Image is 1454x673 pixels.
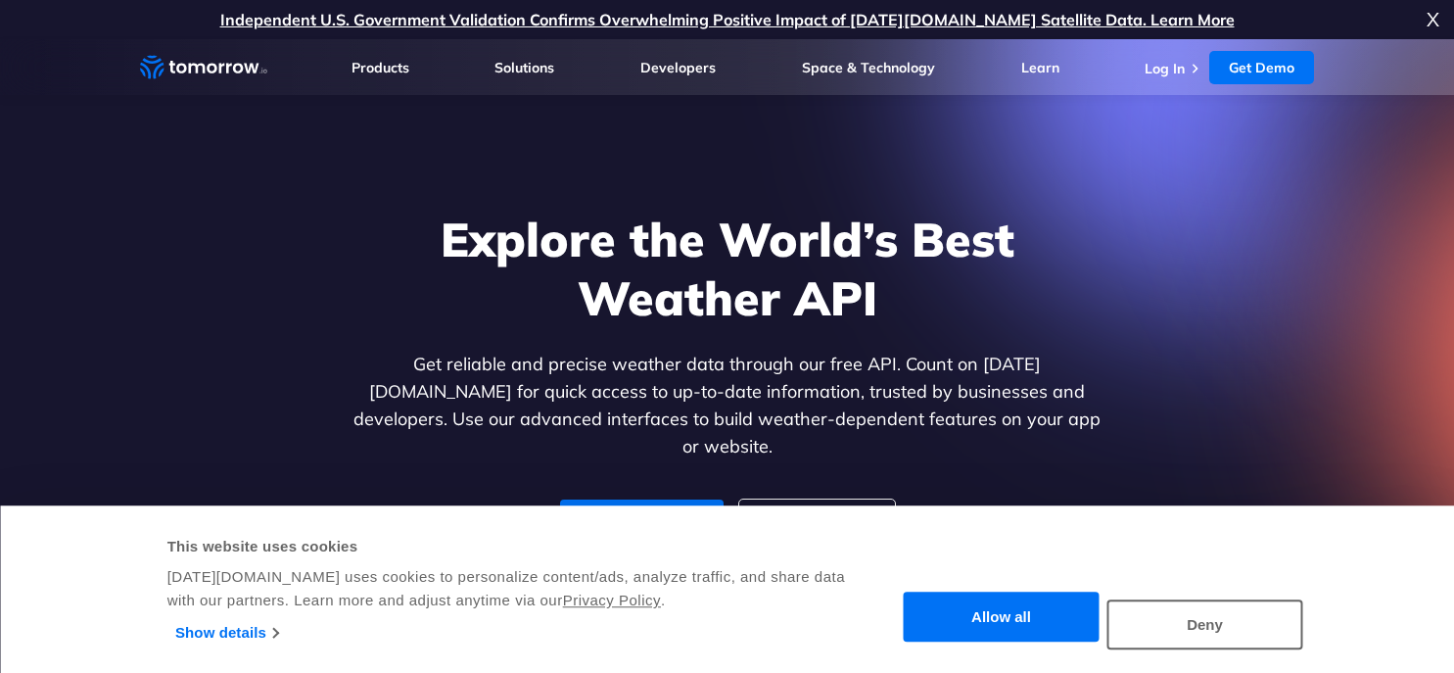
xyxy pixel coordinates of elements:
p: Get reliable and precise weather data through our free API. Count on [DATE][DOMAIN_NAME] for quic... [350,351,1105,460]
a: Independent U.S. Government Validation Confirms Overwhelming Positive Impact of [DATE][DOMAIN_NAM... [220,10,1235,29]
a: Space & Technology [802,59,935,76]
a: Learn [1021,59,1059,76]
a: Privacy Policy [563,592,661,608]
a: Show details [175,618,278,648]
a: For Developers [560,500,724,549]
a: Solutions [494,59,554,76]
a: Products [352,59,409,76]
button: Deny [1107,600,1303,649]
div: This website uses cookies [167,535,869,558]
div: [DATE][DOMAIN_NAME] uses cookies to personalize content/ads, analyze traffic, and share data with... [167,565,869,612]
a: Log In [1145,60,1185,77]
a: Get Demo [1209,51,1314,84]
h1: Explore the World’s Best Weather API [350,210,1105,327]
button: Allow all [904,593,1100,643]
a: For Enterprise [739,500,895,549]
a: Developers [640,59,716,76]
a: Home link [140,53,267,82]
